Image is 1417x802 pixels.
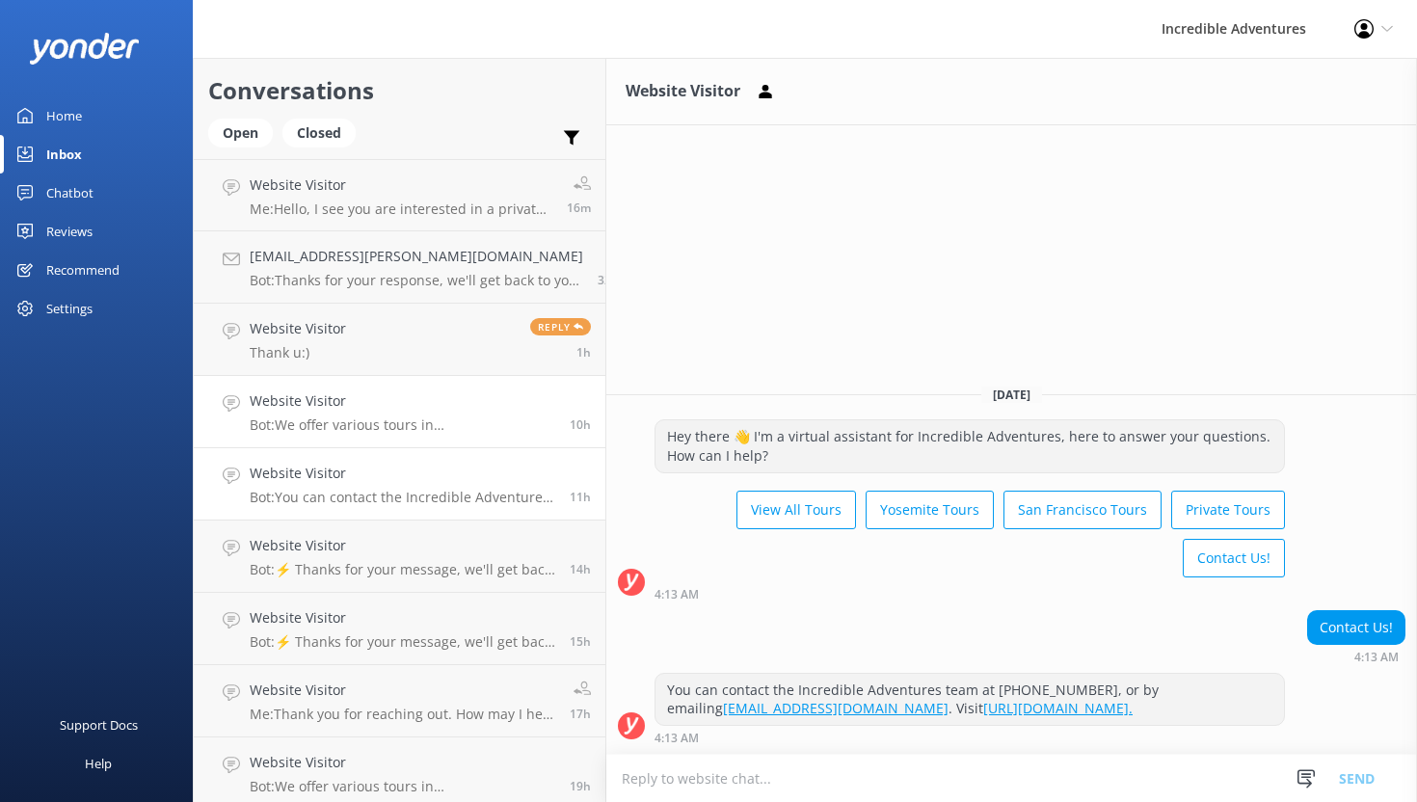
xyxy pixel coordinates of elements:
h4: Website Visitor [250,680,555,701]
div: Hey there 👋 I'm a virtual assistant for Incredible Adventures, here to answer your questions. How... [655,420,1284,471]
span: Sep 30 2025 11:49am (UTC -07:00) America/Los_Angeles [598,272,622,288]
a: Website VisitorBot:We offer various tours in [GEOGRAPHIC_DATA]! Check out all our Yosemite Tours ... [194,376,605,448]
h3: Website Visitor [626,79,740,104]
p: Bot: ⚡ Thanks for your message, we'll get back to you as soon as we can. You're also welcome to k... [250,633,555,651]
div: Closed [282,119,356,147]
a: Closed [282,121,365,143]
p: Bot: We offer various tours in [GEOGRAPHIC_DATA]! Check out all our Yosemite Tours at [URL][DOMAI... [250,778,555,795]
div: Sep 30 2025 01:13am (UTC -07:00) America/Los_Angeles [655,587,1285,601]
div: You can contact the Incredible Adventures team at [PHONE_NUMBER], or by emailing . Visit [655,674,1284,725]
a: Website VisitorMe:Hello, I see you are interested in a private tour? Please let me know if I can ... [194,159,605,231]
span: Sep 30 2025 01:13am (UTC -07:00) America/Los_Angeles [570,489,591,505]
button: View All Tours [736,491,856,529]
a: Website VisitorBot:⚡ Thanks for your message, we'll get back to you as soon as we can. You're als... [194,593,605,665]
a: Website VisitorBot:You can contact the Incredible Adventures team at [PHONE_NUMBER], or by emaili... [194,448,605,521]
p: Bot: Thanks for your response, we'll get back to you as soon as we can during opening hours. [250,272,583,289]
h4: Website Visitor [250,607,555,628]
span: Sep 29 2025 09:33pm (UTC -07:00) America/Los_Angeles [570,561,591,577]
span: Sep 29 2025 08:44pm (UTC -07:00) America/Los_Angeles [570,633,591,650]
a: Website VisitorBot:⚡ Thanks for your message, we'll get back to you as soon as we can. You're als... [194,521,605,593]
span: [DATE] [981,387,1042,403]
div: Contact Us! [1308,611,1404,644]
p: Bot: ⚡ Thanks for your message, we'll get back to you as soon as we can. You're also welcome to k... [250,561,555,578]
div: Reviews [46,212,93,251]
a: Open [208,121,282,143]
span: Sep 30 2025 10:56am (UTC -07:00) America/Los_Angeles [576,344,591,361]
strong: 4:13 AM [655,733,699,744]
div: Chatbot [46,174,94,212]
h4: Website Visitor [250,463,555,484]
span: Sep 29 2025 06:34pm (UTC -07:00) America/Los_Angeles [570,706,591,722]
h4: Website Visitor [250,318,346,339]
img: yonder-white-logo.png [29,33,140,65]
h4: Website Visitor [250,174,552,196]
h4: Website Visitor [250,752,555,773]
span: Reply [530,318,591,335]
p: Me: Hello, I see you are interested in a private tour? Please let me know if I can help. You can ... [250,200,552,218]
h4: Website Visitor [250,535,555,556]
a: Website VisitorMe:Thank you for reaching out. How may I help you?17h [194,665,605,737]
div: Sep 30 2025 01:13am (UTC -07:00) America/Los_Angeles [655,731,1285,744]
span: Sep 29 2025 05:20pm (UTC -07:00) America/Los_Angeles [570,778,591,794]
a: [URL][DOMAIN_NAME]. [983,699,1133,717]
button: Yosemite Tours [866,491,994,529]
a: [EMAIL_ADDRESS][PERSON_NAME][DOMAIN_NAME]Bot:Thanks for your response, we'll get back to you as s... [194,231,605,304]
h4: Website Visitor [250,390,555,412]
div: Settings [46,289,93,328]
p: Me: Thank you for reaching out. How may I help you? [250,706,555,723]
div: Home [46,96,82,135]
span: Sep 30 2025 12:05pm (UTC -07:00) America/Los_Angeles [567,200,591,216]
div: Inbox [46,135,82,174]
span: Sep 30 2025 01:29am (UTC -07:00) America/Los_Angeles [570,416,591,433]
p: Thank u:) [250,344,346,361]
h2: Conversations [208,72,591,109]
div: Help [85,744,112,783]
strong: 4:13 AM [655,589,699,601]
button: Contact Us! [1183,539,1285,577]
p: Bot: You can contact the Incredible Adventures team at [PHONE_NUMBER], or by emailing [EMAIL_ADDR... [250,489,555,506]
strong: 4:13 AM [1354,652,1399,663]
button: San Francisco Tours [1003,491,1162,529]
div: Support Docs [60,706,138,744]
a: Website VisitorThank u:)Reply1h [194,304,605,376]
p: Bot: We offer various tours in [GEOGRAPHIC_DATA]! Check out all our Yosemite Tours at [URL][DOMAI... [250,416,555,434]
button: Private Tours [1171,491,1285,529]
h4: [EMAIL_ADDRESS][PERSON_NAME][DOMAIN_NAME] [250,246,583,267]
div: Recommend [46,251,120,289]
div: Open [208,119,273,147]
a: [EMAIL_ADDRESS][DOMAIN_NAME] [723,699,949,717]
div: Sep 30 2025 01:13am (UTC -07:00) America/Los_Angeles [1307,650,1405,663]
